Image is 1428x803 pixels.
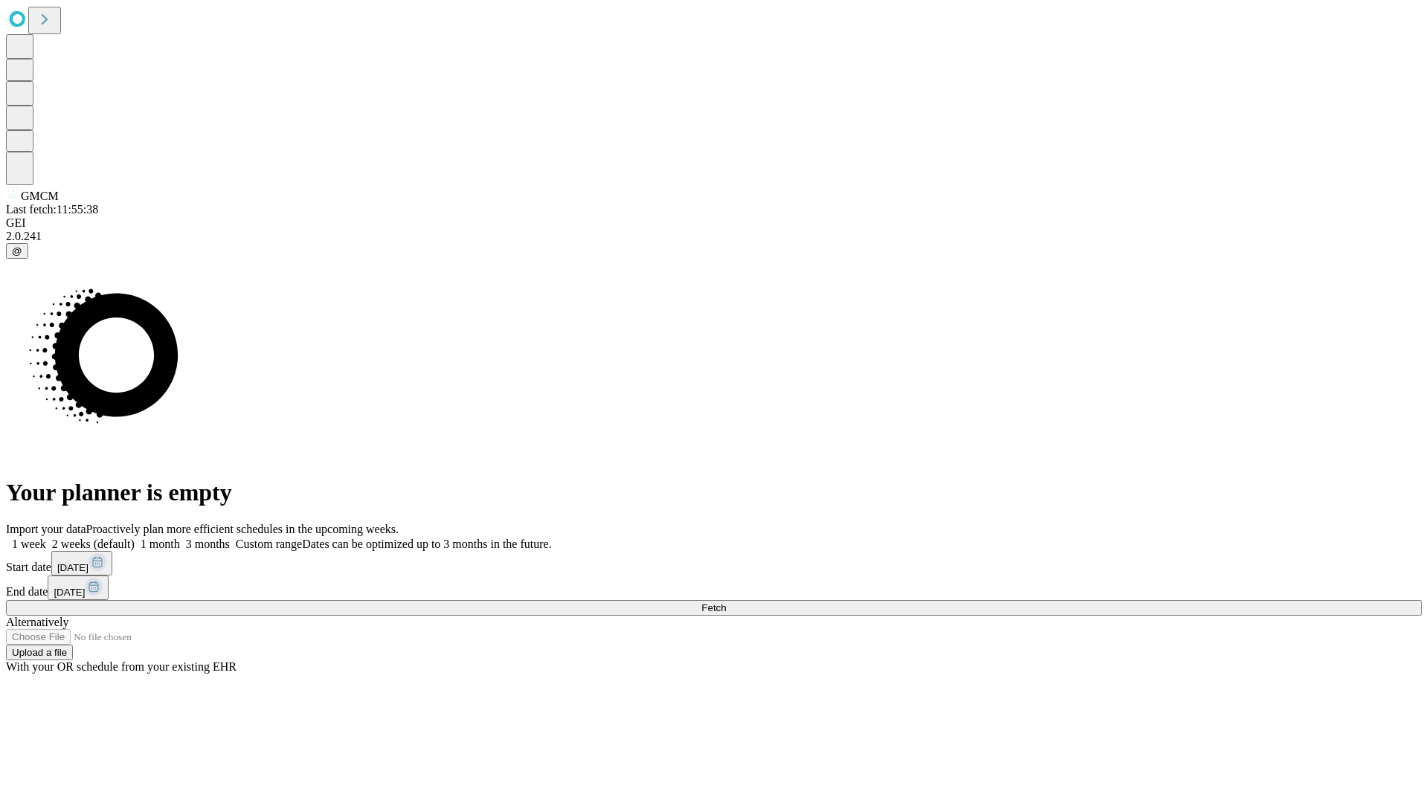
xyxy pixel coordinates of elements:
[86,523,399,535] span: Proactively plan more efficient schedules in the upcoming weeks.
[6,243,28,259] button: @
[701,602,726,613] span: Fetch
[6,645,73,660] button: Upload a file
[6,551,1422,575] div: Start date
[6,203,98,216] span: Last fetch: 11:55:38
[6,600,1422,616] button: Fetch
[57,562,89,573] span: [DATE]
[21,190,59,202] span: GMCM
[12,245,22,257] span: @
[52,538,135,550] span: 2 weeks (default)
[141,538,180,550] span: 1 month
[186,538,230,550] span: 3 months
[6,616,68,628] span: Alternatively
[54,587,85,598] span: [DATE]
[6,660,237,673] span: With your OR schedule from your existing EHR
[6,216,1422,230] div: GEI
[6,523,86,535] span: Import your data
[6,230,1422,243] div: 2.0.241
[6,479,1422,506] h1: Your planner is empty
[302,538,551,550] span: Dates can be optimized up to 3 months in the future.
[48,575,109,600] button: [DATE]
[236,538,302,550] span: Custom range
[6,575,1422,600] div: End date
[51,551,112,575] button: [DATE]
[12,538,46,550] span: 1 week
